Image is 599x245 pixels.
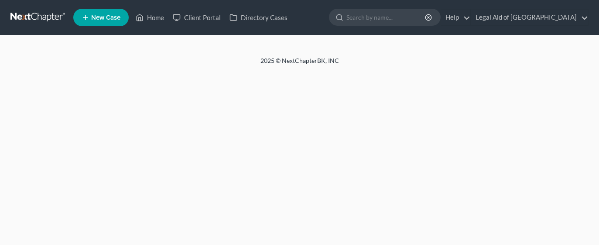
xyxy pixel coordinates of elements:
a: Legal Aid of [GEOGRAPHIC_DATA] [471,10,588,25]
a: Home [131,10,168,25]
a: Directory Cases [225,10,292,25]
div: 2025 © NextChapterBK, INC [51,56,548,72]
input: Search by name... [346,9,426,25]
a: Help [441,10,470,25]
a: Client Portal [168,10,225,25]
span: New Case [91,14,120,21]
